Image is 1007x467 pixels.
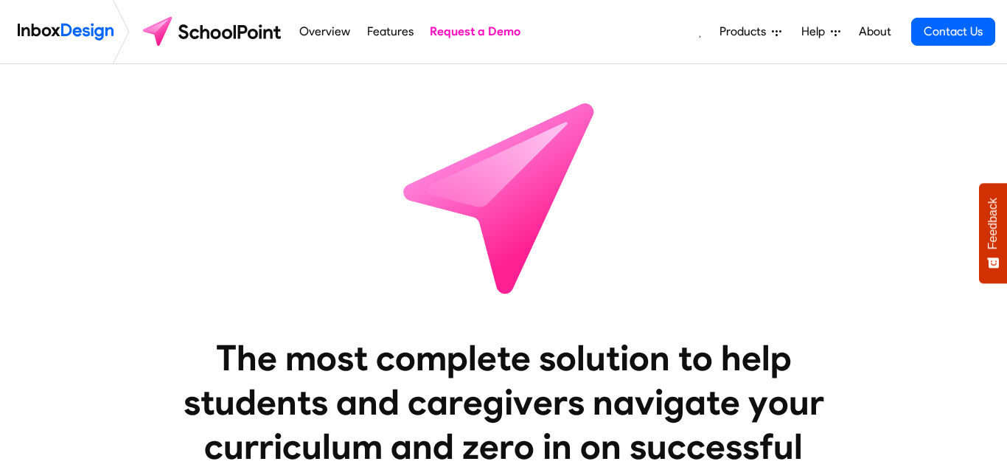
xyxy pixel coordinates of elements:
[426,17,525,46] a: Request a Demo
[371,64,636,330] img: icon_schoolpoint.svg
[911,18,995,46] a: Contact Us
[795,17,846,46] a: Help
[979,183,1007,283] button: Feedback - Show survey
[363,17,417,46] a: Features
[714,17,787,46] a: Products
[986,198,1000,249] span: Feedback
[296,17,355,46] a: Overview
[801,23,831,41] span: Help
[854,17,895,46] a: About
[719,23,772,41] span: Products
[136,14,291,49] img: schoolpoint logo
